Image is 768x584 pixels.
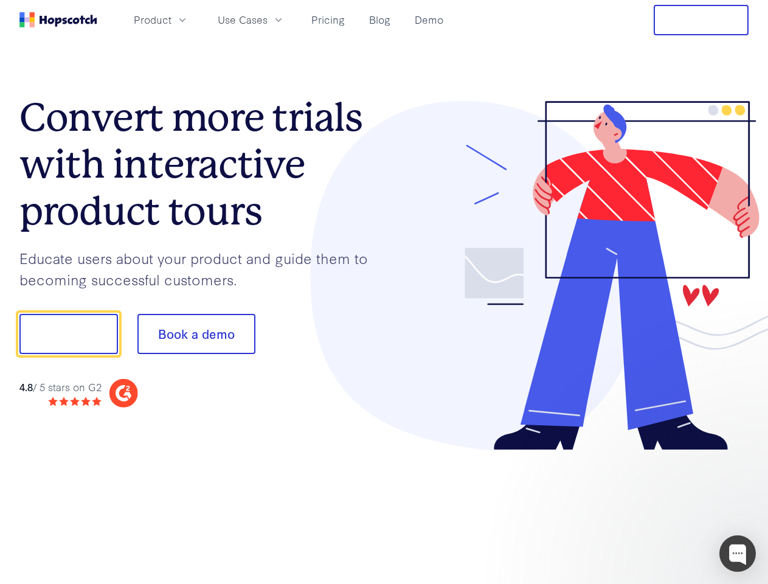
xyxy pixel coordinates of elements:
a: Home [19,12,97,27]
h1: Convert more trials with interactive product tours [19,94,384,234]
strong: 4.8 [19,380,33,394]
a: Demo [410,10,448,30]
button: Use Cases [210,10,292,30]
a: Pricing [306,10,350,30]
button: Book a demo [137,314,255,354]
span: Product [134,12,171,27]
button: Product [126,10,196,30]
div: / 5 stars on G2 [19,380,102,395]
button: Free Trial [654,5,749,35]
span: Use Cases [218,12,268,27]
button: Show me! [19,314,118,354]
a: Blog [364,10,395,30]
p: Educate users about your product and guide them to becoming successful customers. [19,248,384,290]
